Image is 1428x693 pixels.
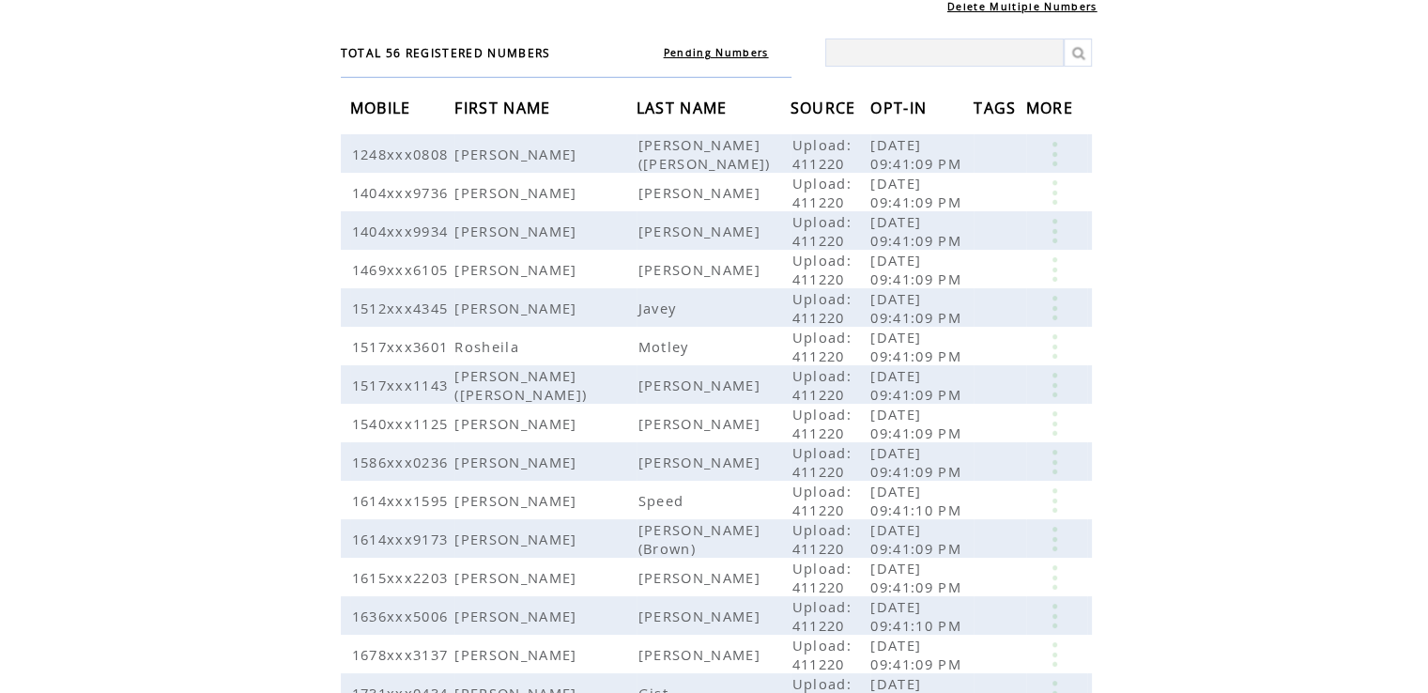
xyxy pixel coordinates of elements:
[454,260,581,279] span: [PERSON_NAME]
[792,366,852,404] span: Upload: 411220
[638,337,694,356] span: Motley
[638,260,765,279] span: [PERSON_NAME]
[792,636,852,673] span: Upload: 411220
[352,376,453,394] span: 1517xxx1143
[637,93,732,128] span: LAST NAME
[870,328,966,365] span: [DATE] 09:41:09 PM
[454,93,555,128] span: FIRST NAME
[870,289,966,327] span: [DATE] 09:41:09 PM
[792,135,852,173] span: Upload: 411220
[870,135,966,173] span: [DATE] 09:41:09 PM
[352,145,453,163] span: 1248xxx0808
[454,453,581,471] span: [PERSON_NAME]
[791,93,861,128] span: SOURCE
[454,607,581,625] span: [PERSON_NAME]
[352,183,453,202] span: 1404xxx9736
[870,366,966,404] span: [DATE] 09:41:09 PM
[870,405,966,442] span: [DATE] 09:41:09 PM
[454,530,581,548] span: [PERSON_NAME]
[350,101,416,113] a: MOBILE
[638,299,682,317] span: Javey
[638,645,765,664] span: [PERSON_NAME]
[870,520,966,558] span: [DATE] 09:41:09 PM
[352,568,453,587] span: 1615xxx2203
[454,145,581,163] span: [PERSON_NAME]
[454,568,581,587] span: [PERSON_NAME]
[352,222,453,240] span: 1404xxx9934
[870,93,931,128] span: OPT-IN
[664,46,769,59] a: Pending Numbers
[792,251,852,288] span: Upload: 411220
[352,453,453,471] span: 1586xxx0236
[791,101,861,113] a: SOURCE
[352,337,453,356] span: 1517xxx3601
[454,491,581,510] span: [PERSON_NAME]
[638,376,765,394] span: [PERSON_NAME]
[870,101,931,113] a: OPT-IN
[974,93,1021,128] span: TAGS
[352,491,453,510] span: 1614xxx1595
[792,482,852,519] span: Upload: 411220
[792,405,852,442] span: Upload: 411220
[792,559,852,596] span: Upload: 411220
[454,337,524,356] span: Rosheila
[1026,93,1078,128] span: MORE
[454,645,581,664] span: [PERSON_NAME]
[352,414,453,433] span: 1540xxx1125
[792,289,852,327] span: Upload: 411220
[638,135,775,173] span: [PERSON_NAME] ([PERSON_NAME])
[870,597,966,635] span: [DATE] 09:41:10 PM
[792,174,852,211] span: Upload: 411220
[870,443,966,481] span: [DATE] 09:41:09 PM
[638,183,765,202] span: [PERSON_NAME]
[638,491,689,510] span: Speed
[792,328,852,365] span: Upload: 411220
[454,183,581,202] span: [PERSON_NAME]
[352,607,453,625] span: 1636xxx5006
[870,251,966,288] span: [DATE] 09:41:09 PM
[792,212,852,250] span: Upload: 411220
[870,482,966,519] span: [DATE] 09:41:10 PM
[352,299,453,317] span: 1512xxx4345
[454,414,581,433] span: [PERSON_NAME]
[638,568,765,587] span: [PERSON_NAME]
[638,414,765,433] span: [PERSON_NAME]
[454,222,581,240] span: [PERSON_NAME]
[870,174,966,211] span: [DATE] 09:41:09 PM
[454,101,555,113] a: FIRST NAME
[792,597,852,635] span: Upload: 411220
[792,443,852,481] span: Upload: 411220
[974,101,1021,113] a: TAGS
[341,45,551,61] span: TOTAL 56 REGISTERED NUMBERS
[870,212,966,250] span: [DATE] 09:41:09 PM
[350,93,416,128] span: MOBILE
[352,260,453,279] span: 1469xxx6105
[638,222,765,240] span: [PERSON_NAME]
[638,607,765,625] span: [PERSON_NAME]
[352,530,453,548] span: 1614xxx9173
[638,453,765,471] span: [PERSON_NAME]
[352,645,453,664] span: 1678xxx3137
[454,366,591,404] span: [PERSON_NAME] ([PERSON_NAME])
[638,520,760,558] span: [PERSON_NAME] (Brown)
[792,520,852,558] span: Upload: 411220
[454,299,581,317] span: [PERSON_NAME]
[870,559,966,596] span: [DATE] 09:41:09 PM
[870,636,966,673] span: [DATE] 09:41:09 PM
[637,101,732,113] a: LAST NAME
